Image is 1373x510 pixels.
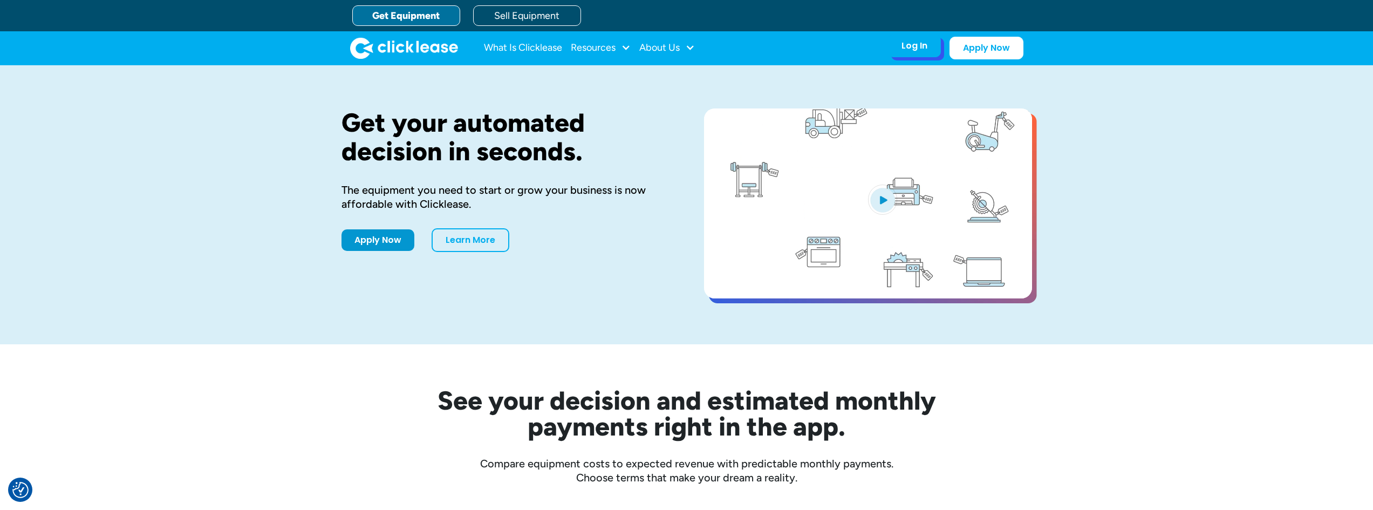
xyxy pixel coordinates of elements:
[950,37,1023,59] a: Apply Now
[901,40,927,51] div: Log In
[385,387,989,439] h2: See your decision and estimated monthly payments right in the app.
[341,229,414,251] a: Apply Now
[350,37,458,59] a: home
[473,5,581,26] a: Sell Equipment
[12,482,29,498] button: Consent Preferences
[432,228,509,252] a: Learn More
[868,185,897,215] img: Blue play button logo on a light blue circular background
[639,37,695,59] div: About Us
[704,108,1032,298] a: open lightbox
[341,183,670,211] div: The equipment you need to start or grow your business is now affordable with Clicklease.
[484,37,562,59] a: What Is Clicklease
[341,457,1032,485] div: Compare equipment costs to expected revenue with predictable monthly payments. Choose terms that ...
[350,37,458,59] img: Clicklease logo
[12,482,29,498] img: Revisit consent button
[341,108,670,166] h1: Get your automated decision in seconds.
[352,5,460,26] a: Get Equipment
[571,37,631,59] div: Resources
